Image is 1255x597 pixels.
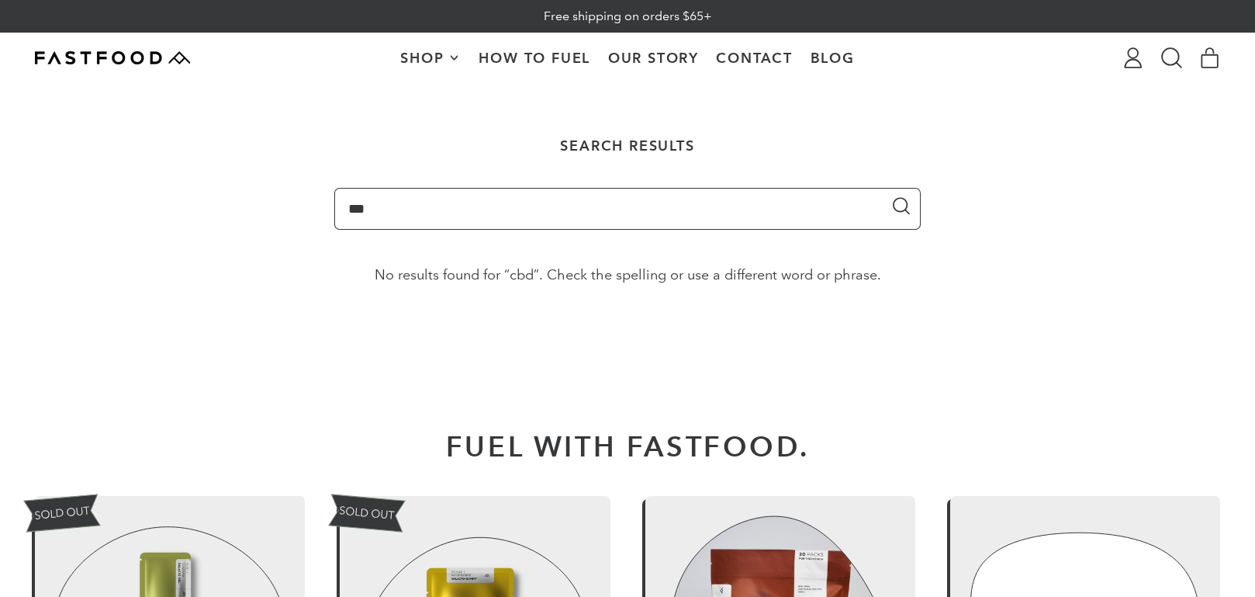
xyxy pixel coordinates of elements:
[707,33,801,82] a: Contact
[35,433,1220,461] h2: Fuel with Fastfood.
[35,51,190,64] img: Fastfood
[392,33,470,82] button: Shop
[470,33,599,82] a: How To Fuel
[35,139,1220,153] h1: Search results
[600,33,708,82] a: Our Story
[400,51,448,65] span: Shop
[35,265,1220,286] p: No results found for “cbd”. Check the spelling or use a different word or phrase.
[801,33,863,82] a: Blog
